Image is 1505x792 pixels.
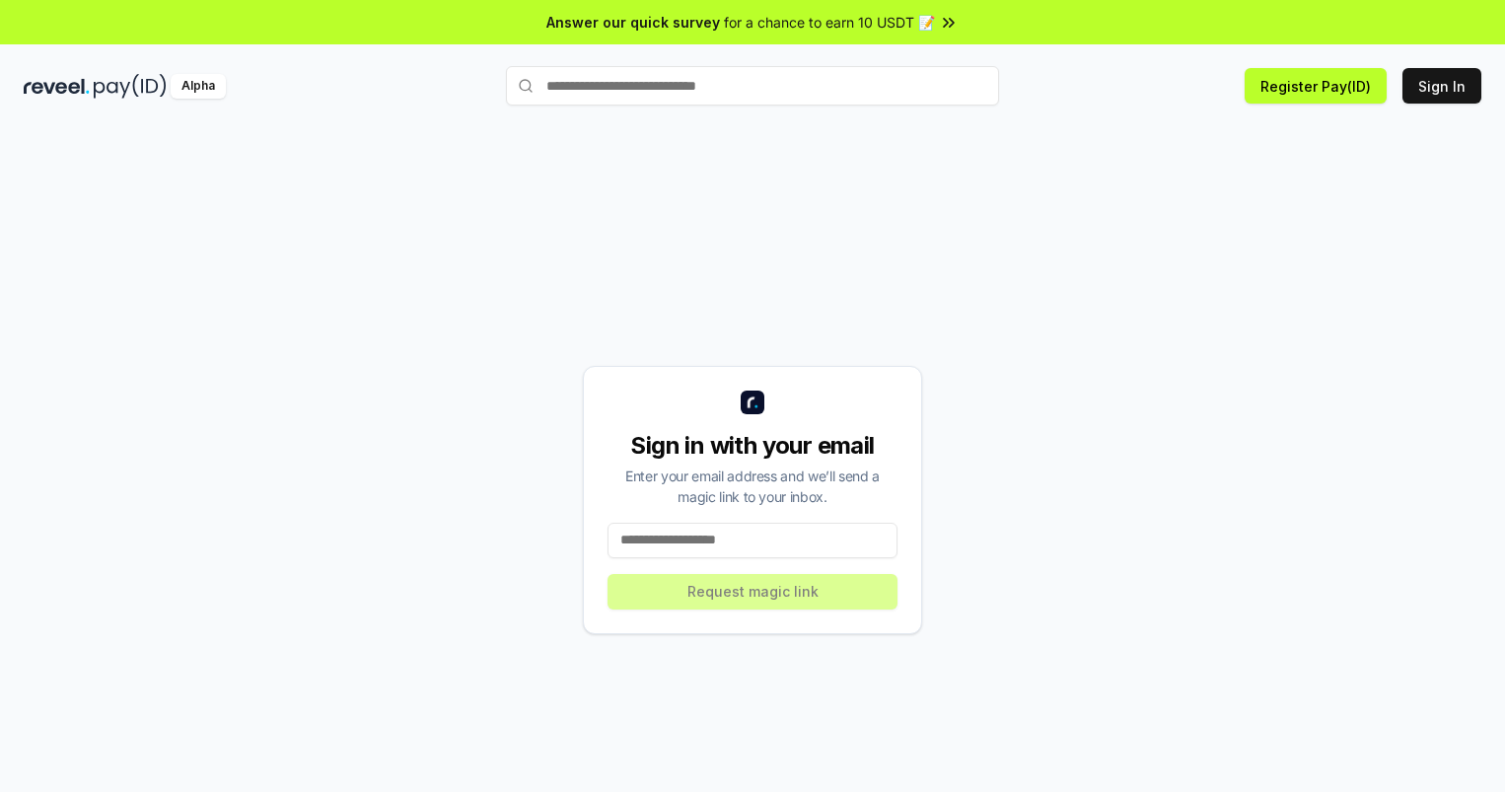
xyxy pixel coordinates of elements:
div: Alpha [171,74,226,99]
button: Sign In [1402,68,1481,104]
img: reveel_dark [24,74,90,99]
button: Register Pay(ID) [1245,68,1387,104]
span: Answer our quick survey [546,12,720,33]
span: for a chance to earn 10 USDT 📝 [724,12,935,33]
img: logo_small [741,391,764,414]
div: Enter your email address and we’ll send a magic link to your inbox. [608,466,897,507]
div: Sign in with your email [608,430,897,462]
img: pay_id [94,74,167,99]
